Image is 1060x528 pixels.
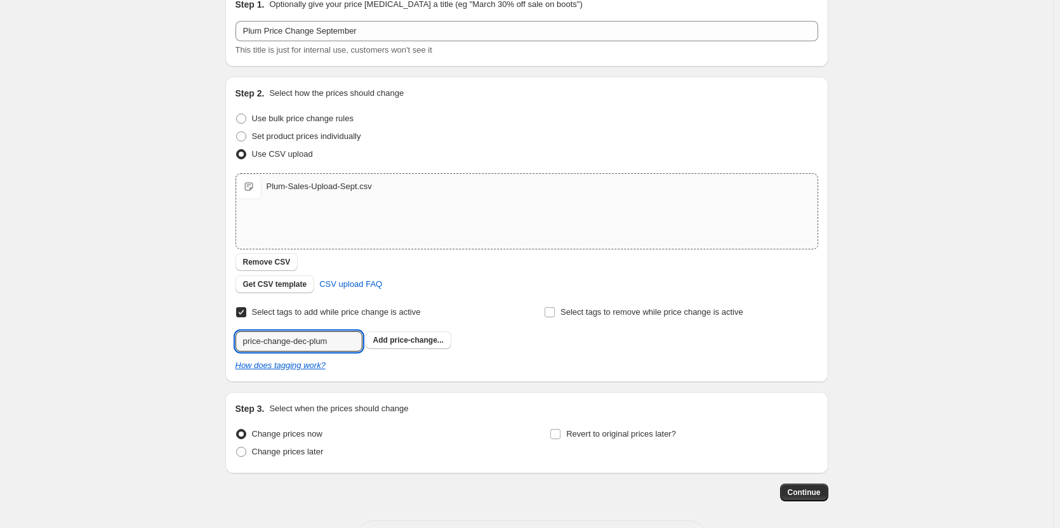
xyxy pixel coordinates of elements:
[366,331,451,349] button: Add price-change...
[373,336,388,345] b: Add
[319,278,382,291] span: CSV upload FAQ
[312,274,390,294] a: CSV upload FAQ
[269,402,408,415] p: Select when the prices should change
[252,131,361,141] span: Set product prices individually
[235,21,818,41] input: 30% off holiday sale
[252,447,324,456] span: Change prices later
[235,45,432,55] span: This title is just for internal use, customers won't see it
[267,180,372,193] div: Plum-Sales-Upload-Sept.csv
[235,331,362,352] input: Select tags to add
[243,257,291,267] span: Remove CSV
[788,487,821,498] span: Continue
[252,429,322,439] span: Change prices now
[252,114,354,123] span: Use bulk price change rules
[560,307,743,317] span: Select tags to remove while price change is active
[243,279,307,289] span: Get CSV template
[235,87,265,100] h2: Step 2.
[566,429,676,439] span: Revert to original prices later?
[235,275,315,293] button: Get CSV template
[252,149,313,159] span: Use CSV upload
[252,307,421,317] span: Select tags to add while price change is active
[780,484,828,501] button: Continue
[269,87,404,100] p: Select how the prices should change
[235,402,265,415] h2: Step 3.
[235,360,326,370] a: How does tagging work?
[390,336,444,345] span: price-change...
[235,253,298,271] button: Remove CSV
